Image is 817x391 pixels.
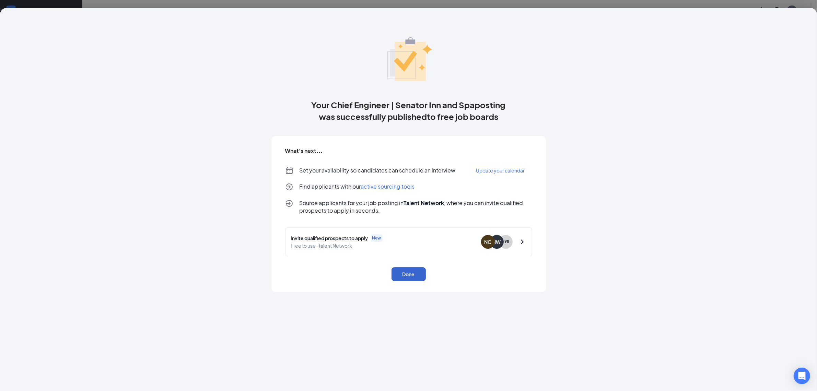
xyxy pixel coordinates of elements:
svg: Calendar [285,166,293,175]
svg: Logout [285,199,293,208]
img: success_banner [378,29,440,85]
span: New [372,235,381,241]
span: Update your calendar [476,167,525,174]
span: Free to use · Talent Network [291,242,481,249]
div: Open Intercom Messenger [794,368,810,384]
span: + 98 [502,238,510,245]
svg: Logout [285,183,293,191]
p: Find applicants with our [300,183,415,191]
h5: What's next... [285,147,323,155]
span: Invite qualified prospects to apply [291,234,368,242]
button: Done [392,267,426,281]
div: NW [493,238,501,245]
svg: ChevronRight [518,238,526,246]
strong: Talent Network [404,199,444,206]
span: Your Chief Engineer | Senator Inn and Spaposting was successfully published to free job boards [312,99,506,122]
span: active sourcing tools [361,183,415,190]
span: Source applicants for your job posting in , where you can invite qualified prospects to apply in ... [300,199,532,214]
div: NC [484,238,491,245]
p: Set your availability so candidates can schedule an interview [300,167,456,174]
